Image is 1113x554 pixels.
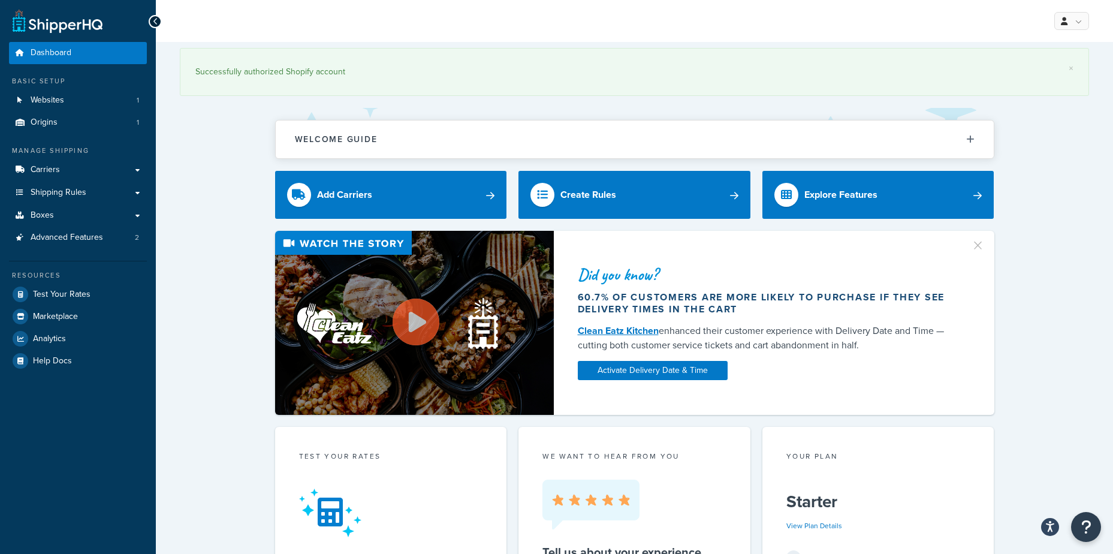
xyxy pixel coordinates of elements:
span: Shipping Rules [31,188,86,198]
div: Successfully authorized Shopify account [195,64,1073,80]
a: View Plan Details [786,520,842,531]
span: Test Your Rates [33,290,91,300]
span: Origins [31,118,58,128]
a: Test Your Rates [9,284,147,305]
a: Create Rules [518,171,750,219]
div: Your Plan [786,451,970,465]
div: Manage Shipping [9,146,147,156]
span: Dashboard [31,48,71,58]
p: we want to hear from you [542,451,726,462]
div: Basic Setup [9,76,147,86]
span: Websites [31,95,64,106]
img: Video thumbnail [275,231,554,415]
div: Did you know? [578,266,957,283]
div: Create Rules [560,186,616,203]
h2: Welcome Guide [295,135,378,144]
div: Explore Features [804,186,877,203]
li: Websites [9,89,147,112]
div: enhanced their customer experience with Delivery Date and Time — cutting both customer service ti... [578,324,957,353]
a: Websites1 [9,89,147,112]
li: Advanced Features [9,227,147,249]
span: Carriers [31,165,60,175]
span: Boxes [31,210,54,221]
span: 2 [135,233,139,243]
span: Analytics [33,334,66,344]
a: Add Carriers [275,171,507,219]
a: Clean Eatz Kitchen [578,324,659,338]
a: × [1069,64,1073,73]
span: 1 [137,95,139,106]
div: Resources [9,270,147,281]
div: 60.7% of customers are more likely to purchase if they see delivery times in the cart [578,291,957,315]
a: Shipping Rules [9,182,147,204]
a: Dashboard [9,42,147,64]
a: Origins1 [9,112,147,134]
a: Marketplace [9,306,147,327]
h5: Starter [786,492,970,511]
div: Test your rates [299,451,483,465]
a: Help Docs [9,350,147,372]
a: Carriers [9,159,147,181]
a: Analytics [9,328,147,350]
div: Add Carriers [317,186,372,203]
a: Activate Delivery Date & Time [578,361,728,380]
span: Advanced Features [31,233,103,243]
a: Explore Features [762,171,994,219]
li: Origins [9,112,147,134]
span: Marketplace [33,312,78,322]
button: Welcome Guide [276,121,994,158]
span: Help Docs [33,356,72,366]
a: Advanced Features2 [9,227,147,249]
button: Open Resource Center [1071,512,1101,542]
span: 1 [137,118,139,128]
a: Boxes [9,204,147,227]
